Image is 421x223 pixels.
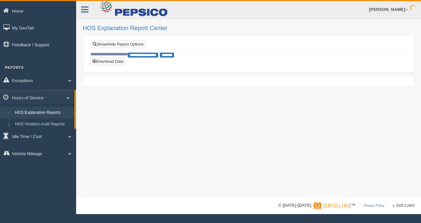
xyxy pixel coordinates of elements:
[12,118,74,130] a: HOS Violation Audit Reports
[91,41,146,48] a: Show/Hide Report Options
[278,202,414,209] div: © [DATE]-[DATE] - ™
[83,25,414,32] h2: HOS Explanation Report Center
[12,107,74,119] a: HOS Explanation Reports
[393,204,414,207] span: v. 2025.5.2403
[314,202,351,209] img: Gridline
[90,58,125,65] button: Download Data
[364,204,384,207] a: Privacy Policy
